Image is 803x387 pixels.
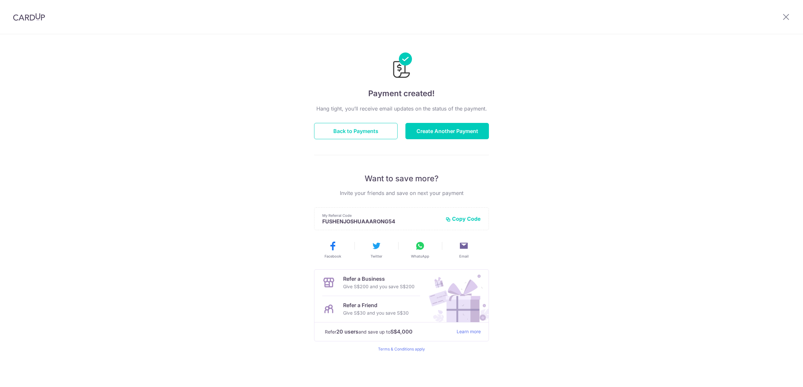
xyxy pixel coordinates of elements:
[445,241,483,259] button: Email
[314,105,489,112] p: Hang tight, you’ll receive email updates on the status of the payment.
[459,254,469,259] span: Email
[423,270,489,322] img: Refer
[325,254,341,259] span: Facebook
[322,218,440,225] p: FUSHENJOSHUAAARONG54
[391,52,412,80] img: Payments
[343,275,415,283] p: Refer a Business
[322,213,440,218] p: My Referral Code
[13,13,45,21] img: CardUp
[457,328,481,336] a: Learn more
[378,347,425,351] a: Terms & Conditions apply
[343,283,415,290] p: Give S$200 and you save S$200
[314,88,489,99] h4: Payment created!
[761,367,796,384] iframe: Opens a widget where you can find more information
[390,328,413,335] strong: S$4,000
[313,241,352,259] button: Facebook
[446,216,481,222] button: Copy Code
[405,123,489,139] button: Create Another Payment
[314,189,489,197] p: Invite your friends and save on next your payment
[343,309,409,317] p: Give S$30 and you save S$30
[401,241,439,259] button: WhatsApp
[325,328,451,336] p: Refer and save up to
[371,254,382,259] span: Twitter
[411,254,429,259] span: WhatsApp
[336,328,358,335] strong: 20 users
[314,173,489,184] p: Want to save more?
[343,301,409,309] p: Refer a Friend
[357,241,396,259] button: Twitter
[314,123,398,139] button: Back to Payments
